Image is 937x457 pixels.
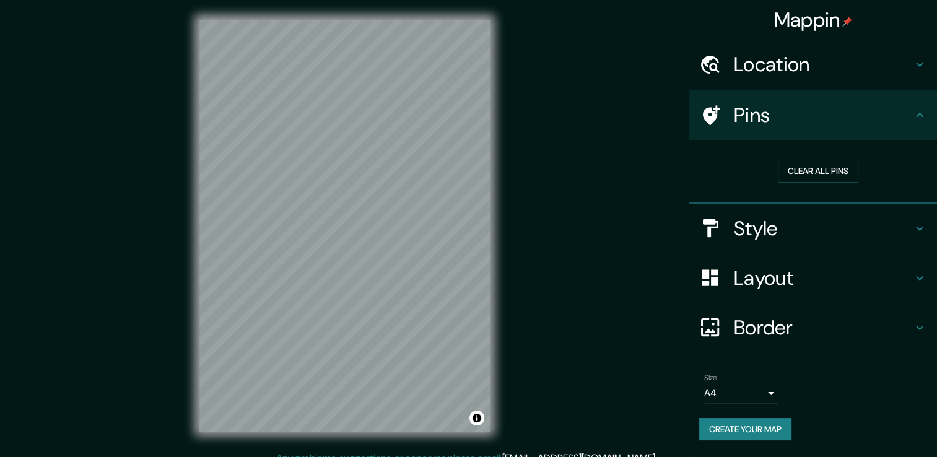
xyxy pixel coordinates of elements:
div: A4 [704,383,778,403]
div: Border [689,303,937,352]
button: Toggle attribution [469,411,484,425]
img: pin-icon.png [842,17,852,27]
label: Size [704,372,717,383]
h4: Border [734,315,912,340]
h4: Style [734,216,912,241]
h4: Mappin [774,7,853,32]
canvas: Map [199,20,490,432]
button: Clear all pins [778,160,858,183]
h4: Location [734,52,912,77]
h4: Pins [734,103,912,128]
div: Pins [689,90,937,140]
div: Layout [689,253,937,303]
div: Location [689,40,937,89]
button: Create your map [699,418,791,441]
div: Style [689,204,937,253]
h4: Layout [734,266,912,290]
